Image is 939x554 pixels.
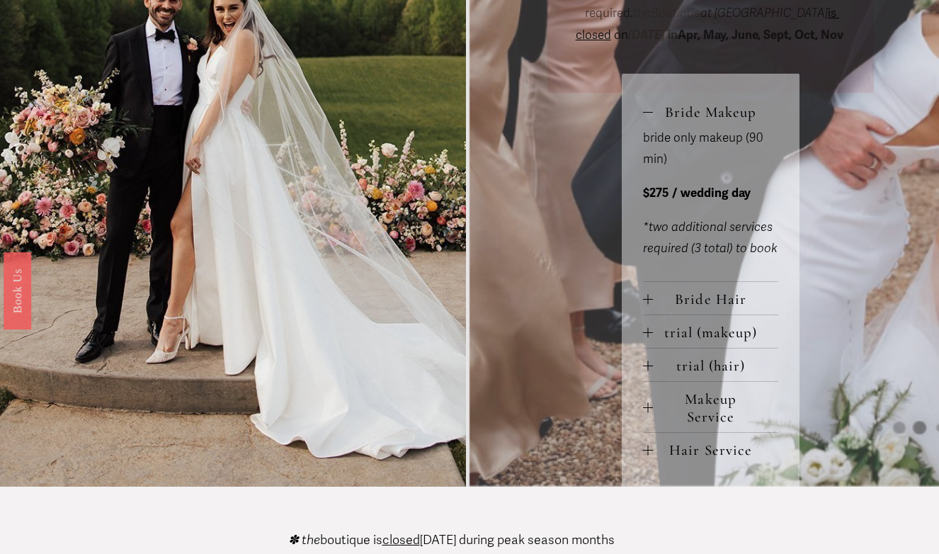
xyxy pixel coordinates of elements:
a: Book Us [4,252,31,329]
span: Bride Makeup [653,103,778,121]
em: ✽ the [288,532,320,548]
span: trial (hair) [653,357,778,375]
em: the [633,6,651,21]
em: at [GEOGRAPHIC_DATA] [700,6,828,21]
span: Boutique [633,6,700,21]
span: is closed [576,6,840,43]
button: trial (makeup) [643,315,778,348]
em: [DATE] [628,28,665,43]
button: Makeup Service [643,382,778,432]
em: *two additional services required (3 total) to book [643,220,778,256]
p: bride only makeup (90 min) [643,128,778,171]
button: trial (hair) [643,349,778,381]
span: Bride Hair [653,290,778,308]
button: Bride Hair [643,282,778,315]
button: Hair Service [643,433,778,465]
button: Bride Makeup [643,95,778,128]
span: Hair Service [653,441,778,459]
span: in [665,28,846,43]
div: Bride Makeup [643,128,778,281]
p: boutique is [DATE] during peak season months [288,534,615,547]
span: closed [382,532,420,548]
strong: Apr, May, June, Sept, Oct, Nov [678,28,843,43]
strong: $275 / wedding day [643,186,751,200]
span: trial (makeup) [653,324,778,341]
span: Makeup Service [653,390,778,426]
